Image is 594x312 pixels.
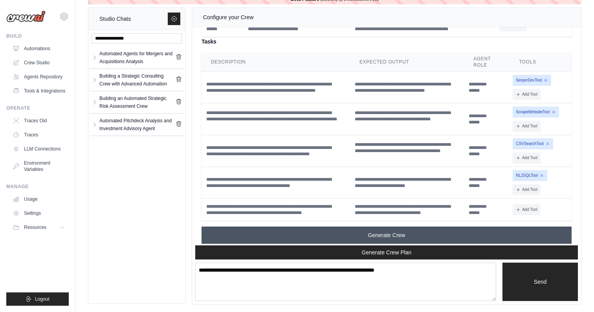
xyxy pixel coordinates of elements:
[9,42,69,55] a: Automations
[35,296,49,302] span: Logout
[513,184,541,195] button: Add Tool
[98,50,176,65] a: Automated Agents for Mergers and Acquisitions Analysis
[99,72,176,88] div: Building a Strategic Consulting Crew with Advanced Automation
[99,14,131,24] div: Studio Chats
[9,129,69,141] a: Traces
[6,33,69,39] div: Build
[9,85,69,97] a: Tools & Integrations
[513,170,547,181] span: NL2SQLTool
[9,143,69,155] a: LLM Connections
[9,56,69,69] a: Crew Studio
[513,204,541,215] button: Add Tool
[6,11,46,22] img: Logo
[513,152,541,163] button: Add Tool
[6,105,69,111] div: Operate
[202,37,572,46] h4: Tasks
[6,183,69,190] div: Manage
[510,53,572,72] th: Tools
[502,263,578,301] button: Send
[24,224,46,230] span: Resources
[513,107,559,118] span: ScrapeWebsiteTool
[99,50,176,65] div: Automated Agents for Mergers and Acquisitions Analysis
[9,157,69,176] a: Environment Variables
[464,53,510,72] th: Agent Role
[9,114,69,127] a: Traces Old
[513,138,553,149] span: CSVSearchTool
[99,94,176,110] div: Building an Automated Strategic Risk Assessment Crew
[9,207,69,219] a: Settings
[350,53,464,72] th: Expected Output
[98,72,176,88] a: Building a Strategic Consulting Crew with Advanced Automation
[202,227,572,244] button: Generate Crew
[98,94,176,110] a: Building an Automated Strategic Risk Assessment Crew
[203,13,253,22] div: Configure your Crew
[9,193,69,205] a: Usage
[368,231,405,239] span: Generate Crew
[202,53,350,72] th: Description
[513,75,551,86] span: SerperDevTool
[513,89,541,100] button: Add Tool
[9,71,69,83] a: Agents Repository
[513,121,541,132] button: Add Tool
[9,221,69,234] button: Resources
[6,292,69,306] button: Logout
[98,117,176,132] a: Automated Pitchdeck Analysis and Investment Advisory Agent
[195,245,578,259] button: Generate Crew Plan
[99,117,176,132] div: Automated Pitchdeck Analysis and Investment Advisory Agent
